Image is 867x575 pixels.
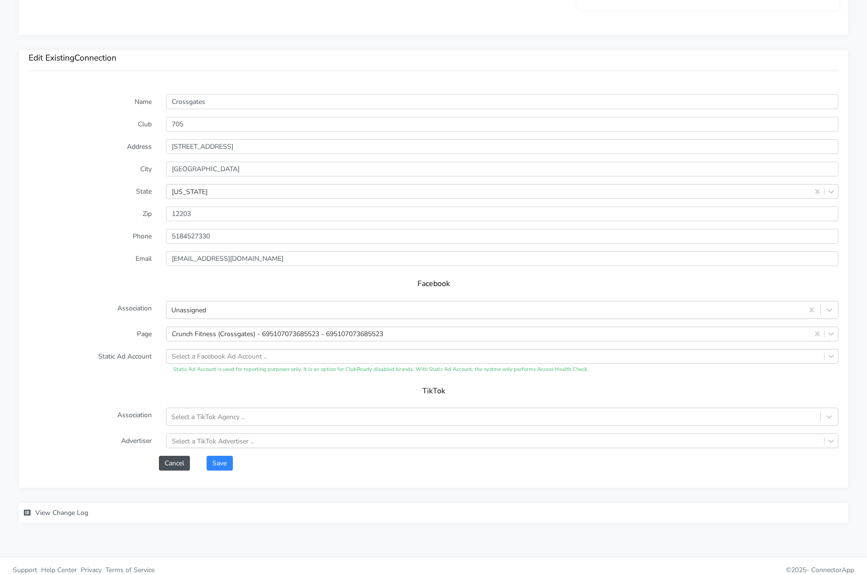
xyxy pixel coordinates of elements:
[35,508,88,517] span: View Change Log
[21,117,159,132] label: Club
[29,53,838,63] h3: Edit Existing Connection
[166,229,838,244] input: Enter phone ...
[21,94,159,109] label: Name
[21,349,159,374] label: Static Ad Account
[13,565,37,575] span: Support
[172,186,208,196] div: [US_STATE]
[172,329,383,339] div: Crunch Fitness (Crossgates) - 695107073685523 - 695107073685523
[21,206,159,221] label: Zip
[166,251,838,266] input: Enter Email ...
[21,251,159,266] label: Email
[166,366,838,374] div: Static Ad Account is used for reporting purposes only. It is an option for ClubReady disabled bra...
[172,436,253,446] div: Select a TikTok Advertiser ..
[81,565,102,575] span: Privacy
[21,301,159,319] label: Association
[21,162,159,176] label: City
[171,412,244,422] div: Select a TikTok Agency ..
[21,408,159,426] label: Association
[38,387,829,396] h5: TikTok
[105,565,155,575] span: Terms of Service
[811,565,854,575] span: ConnectorApp
[166,117,838,132] input: Enter the external ID ..
[166,139,838,154] input: Enter Address ..
[21,184,159,199] label: State
[41,565,77,575] span: Help Center
[441,565,855,575] p: © 2025 -
[166,94,838,109] input: Enter Name ...
[171,305,206,315] div: Unassigned
[38,279,829,288] h5: Facebook
[207,456,232,471] button: Save
[21,229,159,244] label: Phone
[159,456,190,471] button: Cancel
[21,139,159,154] label: Address
[166,206,838,221] input: Enter Zip ..
[166,162,838,176] input: Enter the City ..
[172,351,267,361] div: Select a Facebook Ad Account ..
[21,327,159,341] label: Page
[21,433,159,448] label: Advertiser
